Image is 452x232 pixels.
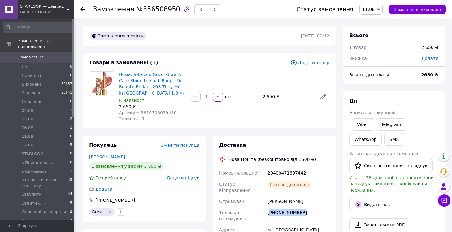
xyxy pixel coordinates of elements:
[389,5,446,14] button: Замовлення виконано
[89,72,114,96] img: Помада-блиск Gucci Glow & Care Shine Lipstick Rouge De Beauté Brillant 208 They Met In Argentina ...
[22,125,33,131] span: 06.08
[161,143,199,148] span: Змінити покупця
[421,72,438,77] b: 2650 ₴
[384,133,404,146] button: SMS
[290,59,329,66] span: Додати товар
[95,187,112,192] span: Додати
[22,142,33,148] span: 12.08
[70,209,72,215] span: 2
[227,156,318,162] div: Нова Пошта (безкоштовно від 1500 ₴)
[266,167,331,179] div: 20400471607442
[349,45,367,50] span: 1 товар
[92,209,104,214] span: Gucci
[70,160,72,166] span: 0
[68,192,72,197] span: 44
[22,134,33,139] span: 11.08
[119,98,146,103] span: В наявності
[18,54,44,60] span: Замовлення
[349,175,436,192] span: У вас є 28 днів, щоб відправити запит на відгук покупцеві, скопіювавши посилання.
[80,6,85,12] div: Повернутися назад
[438,194,450,207] button: Чат з покупцем
[349,72,389,77] span: Всього до сплати
[70,218,72,223] span: 4
[362,7,375,12] span: 11.08
[107,209,112,214] svg: Видалити мітку
[70,116,72,122] span: 2
[68,134,72,139] span: 10
[89,142,117,148] span: Покупець
[70,99,72,104] span: 0
[301,33,329,38] time: [DATE] 00:42
[18,38,74,49] span: Замовлення та повідомлення
[22,209,66,215] span: Оплачені не забрали
[167,175,199,180] span: Додати відгук
[22,116,33,122] span: 05.08
[219,142,246,148] span: Доставка
[266,196,331,207] div: [PERSON_NAME]
[95,175,126,180] span: Без рейтингу
[22,99,41,104] span: Оплачені
[70,169,72,174] span: 1
[376,118,406,131] a: Telegram
[22,169,46,174] span: s Самовивіз
[421,56,438,61] span: Додати
[421,44,438,50] div: 2 650 ₴
[22,90,43,96] span: Скасовані
[219,171,259,175] span: Номер накладної
[349,110,395,115] span: Написати покупцеві
[224,94,233,100] div: шт.
[349,32,368,38] span: Всього
[89,60,158,65] span: Товари в замовленні (1)
[22,73,41,78] span: Прийняті
[22,177,68,188] span: s Сповістити про поставку
[61,90,72,96] span: 23641
[267,181,311,188] div: Готово до видачі
[119,116,145,121] span: Залишок: 1
[70,73,72,78] span: 6
[22,218,54,223] span: Очікуємо товар
[349,133,382,146] a: WhatsApp
[68,177,72,188] span: 45
[3,22,73,33] input: Пошук
[119,103,186,110] div: 2 650 ₴
[119,110,176,115] span: Артикул: 3616306639430
[349,159,433,172] button: Скопіювати запит на відгук
[119,72,185,95] a: Помада-блиск Gucci Glow & Care Shine Lipstick Rouge De Beauté Brillant 208 They Met In [GEOGRAPHI...
[70,108,72,113] span: 1
[20,4,67,9] span: STARLOOK — дієвий догляд, розкішний мейк. Культові світові бестселери.
[22,192,42,197] span: Закупити
[349,151,418,156] span: Запит на відгук про компанію
[89,154,125,159] a: [PERSON_NAME]
[349,56,367,61] span: Знижка
[70,200,72,206] span: 5
[266,207,331,224] div: [PHONE_NUMBER]
[22,160,53,166] span: s Передоплата
[219,199,244,204] span: Отримувач
[89,162,164,170] div: 1 замовлення у вас на 2 650 ₴
[89,32,146,40] div: Замовлення з сайту
[93,6,134,13] span: Замовлення
[20,9,74,15] div: Ваш ID: 167022
[70,151,72,157] span: 8
[260,92,315,101] div: 2 650 ₴
[70,142,72,148] span: 5
[22,64,31,70] span: Нові
[22,82,41,87] span: Виконані
[22,200,47,206] span: Запити ОПТ
[219,210,246,221] span: Телефон отримувача
[61,82,72,87] span: 52657
[70,64,72,70] span: 0
[352,118,373,131] a: Viber
[349,98,357,104] span: Дії
[349,218,410,231] a: Завантажити PDF
[296,6,353,12] div: Статус замовлення
[394,7,441,12] span: Замовлення виконано
[219,182,250,193] span: Статус відправлення
[95,197,136,203] div: [PHONE_NUMBER]
[317,91,329,103] a: Редагувати
[22,151,43,157] span: STARLOOK
[136,6,180,13] span: №356508950
[22,108,33,113] span: 04.08
[70,125,72,131] span: 1
[349,198,395,211] button: Видати чек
